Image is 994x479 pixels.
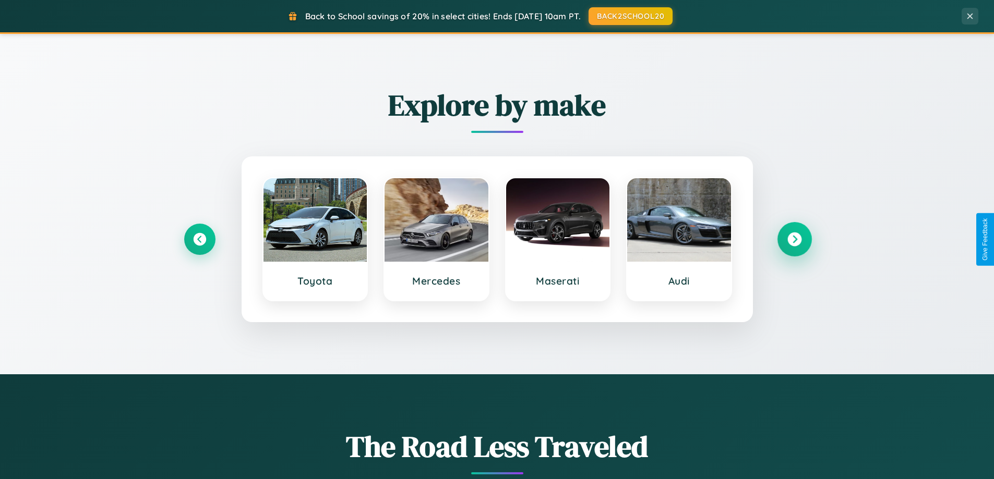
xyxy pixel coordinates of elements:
[184,85,810,125] h2: Explore by make
[274,275,357,287] h3: Toyota
[395,275,478,287] h3: Mercedes
[638,275,721,287] h3: Audi
[305,11,581,21] span: Back to School savings of 20% in select cities! Ends [DATE] 10am PT.
[589,7,673,25] button: BACK2SCHOOL20
[184,426,810,466] h1: The Road Less Traveled
[981,218,989,261] div: Give Feedback
[517,275,600,287] h3: Maserati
